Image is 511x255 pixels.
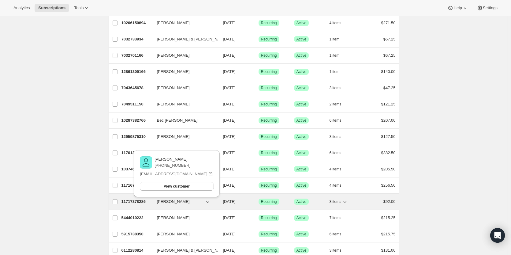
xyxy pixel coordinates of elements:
[297,183,307,188] span: Active
[330,69,340,74] span: 1 item
[121,247,152,253] p: 6112280814
[121,36,152,42] p: 7032733934
[153,67,214,77] button: [PERSON_NAME]
[121,134,152,140] p: 12959875310
[157,85,190,91] span: [PERSON_NAME]
[381,167,396,171] span: $205.50
[261,134,277,139] span: Recurring
[261,232,277,237] span: Recurring
[157,215,190,221] span: [PERSON_NAME]
[153,229,214,239] button: [PERSON_NAME]
[157,117,198,124] span: Bec [PERSON_NAME]
[261,21,277,25] span: Recurring
[223,21,236,25] span: [DATE]
[330,165,348,173] button: 4 items
[330,230,348,238] button: 6 items
[261,37,277,42] span: Recurring
[381,150,396,155] span: $382.50
[140,171,207,177] p: [EMAIL_ADDRESS][DOMAIN_NAME]
[330,118,341,123] span: 6 items
[330,134,341,139] span: 3 items
[330,100,348,108] button: 2 items
[153,34,214,44] button: [PERSON_NAME] & [PERSON_NAME] (G+G)
[157,101,190,107] span: [PERSON_NAME]
[261,215,277,220] span: Recurring
[261,183,277,188] span: Recurring
[121,197,396,206] div: 11717378286[PERSON_NAME][DATE]SuccessRecurringSuccessActive3 items$92.00
[13,6,30,10] span: Analytics
[121,85,152,91] p: 7043645678
[261,167,277,172] span: Recurring
[121,231,152,237] p: 5915738350
[297,134,307,139] span: Active
[223,167,236,171] span: [DATE]
[330,232,341,237] span: 6 items
[121,149,396,157] div: 11701321966[PERSON_NAME][DATE]SuccessRecurringSuccessActive6 items$382.50
[121,132,396,141] div: 12959875310[PERSON_NAME][DATE]SuccessRecurringSuccessActive3 items$127.50
[223,69,236,74] span: [DATE]
[383,37,396,41] span: $67.25
[70,4,93,12] button: Tools
[297,37,307,42] span: Active
[38,6,65,10] span: Subscriptions
[381,69,396,74] span: $140.00
[121,51,396,60] div: 7032701166[PERSON_NAME][DATE]SuccessRecurringSuccessActive1 item$67.25
[121,20,152,26] p: 10206150894
[164,184,189,189] span: View customer
[153,83,214,93] button: [PERSON_NAME]
[121,165,396,173] div: 10374611182[PERSON_NAME][DATE]SuccessRecurringSuccessActive4 items$205.50
[383,199,396,204] span: $92.00
[330,181,348,190] button: 4 items
[330,197,348,206] button: 3 items
[223,53,236,58] span: [DATE]
[121,150,152,156] p: 11701321966
[330,37,340,42] span: 1 item
[383,86,396,90] span: $47.25
[157,36,240,42] span: [PERSON_NAME] & [PERSON_NAME] (G+G)
[490,228,505,243] div: Open Intercom Messenger
[140,182,213,191] button: View customer
[330,215,341,220] span: 7 items
[121,19,396,27] div: 10206150894[PERSON_NAME][DATE]SuccessRecurringSuccessActive4 items$271.50
[121,199,152,205] p: 11717378286
[330,53,340,58] span: 1 item
[383,53,396,58] span: $67.25
[330,183,341,188] span: 4 items
[297,167,307,172] span: Active
[121,214,396,222] div: 5444010222[PERSON_NAME][DATE]SuccessRecurringSuccessActive7 items$215.25
[297,199,307,204] span: Active
[261,248,277,253] span: Recurring
[381,232,396,236] span: $215.75
[261,102,277,107] span: Recurring
[297,86,307,90] span: Active
[153,213,214,223] button: [PERSON_NAME]
[121,67,396,76] div: 12861309166[PERSON_NAME][DATE]SuccessRecurringSuccessActive1 item$140.00
[140,156,152,169] img: variant image
[223,232,236,236] span: [DATE]
[261,199,277,204] span: Recurring
[121,100,396,108] div: 7049511150[PERSON_NAME][DATE]SuccessRecurringSuccessActive2 items$121.25
[297,248,307,253] span: Active
[157,69,190,75] span: [PERSON_NAME]
[121,181,396,190] div: 11716722926[PERSON_NAME][DATE]SuccessRecurringSuccessActive4 items$256.50
[223,118,236,123] span: [DATE]
[381,248,396,253] span: $131.00
[330,35,346,44] button: 1 item
[297,118,307,123] span: Active
[261,118,277,123] span: Recurring
[10,4,33,12] button: Analytics
[223,37,236,41] span: [DATE]
[153,116,214,125] button: Bec [PERSON_NAME]
[297,232,307,237] span: Active
[153,99,214,109] button: [PERSON_NAME]
[261,86,277,90] span: Recurring
[121,69,152,75] p: 12861309166
[330,84,348,92] button: 3 items
[330,116,348,125] button: 6 items
[121,166,152,172] p: 10374611182
[330,150,341,155] span: 6 items
[223,86,236,90] span: [DATE]
[297,215,307,220] span: Active
[381,118,396,123] span: $207.00
[74,6,84,10] span: Tools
